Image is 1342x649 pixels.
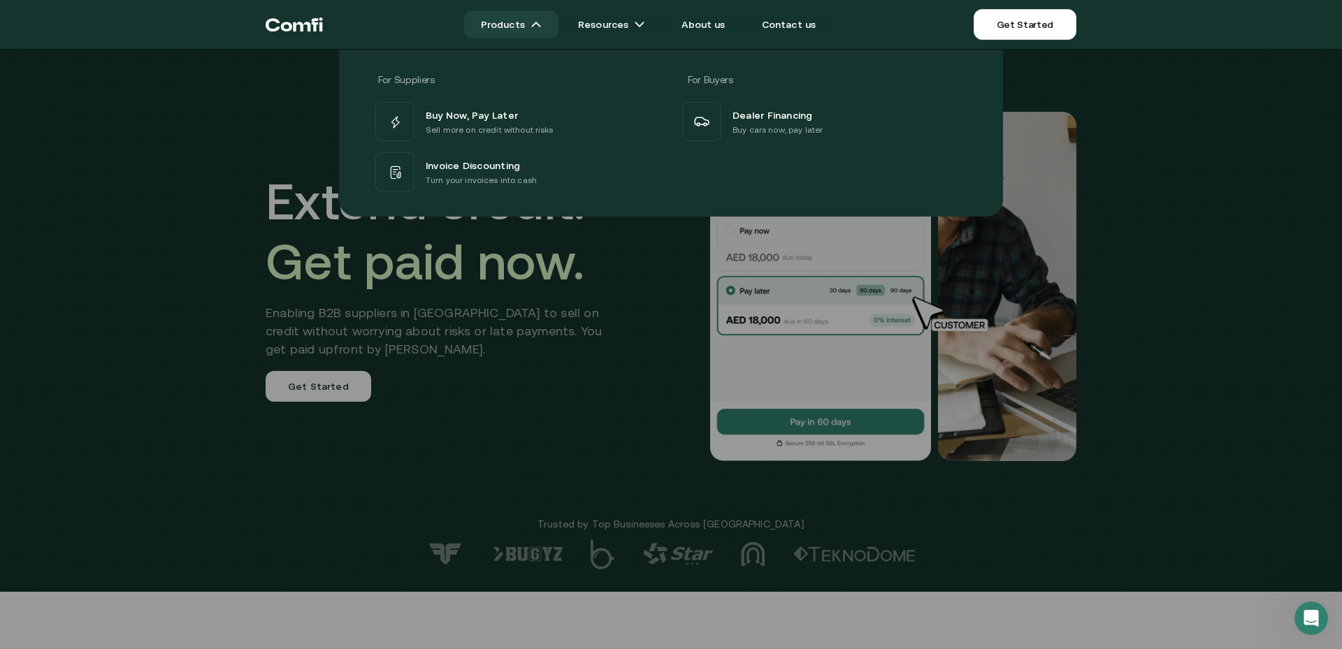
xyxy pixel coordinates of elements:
a: Dealer FinancingBuy cars now, pay later [679,99,969,144]
span: Dealer Financing [733,106,813,123]
a: Productsarrow icons [464,10,558,38]
p: Turn your invoices into cash [426,173,537,187]
a: Resourcesarrow icons [561,10,662,38]
a: Buy Now, Pay LaterSell more on credit without risks [373,99,663,144]
a: Contact us [745,10,833,38]
a: Get Started [974,9,1076,40]
p: Buy cars now, pay later [733,123,823,137]
a: Return to the top of the Comfi home page [266,3,323,45]
iframe: Intercom live chat [1294,601,1328,635]
img: arrow icons [531,19,542,30]
span: Buy Now, Pay Later [426,106,518,123]
span: Invoice Discounting [426,156,520,173]
span: For Buyers [688,74,733,85]
a: Invoice DiscountingTurn your invoices into cash [373,150,663,194]
a: About us [665,10,742,38]
p: Sell more on credit without risks [426,123,554,137]
img: arrow icons [634,19,645,30]
span: For Suppliers [378,74,434,85]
